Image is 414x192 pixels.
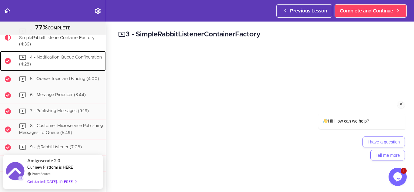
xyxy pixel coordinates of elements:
span: Our new Platform is HERE [27,165,73,170]
span: 5 - Queue Topic and Binding (4:00) [30,77,99,81]
iframe: chat widget [389,168,408,186]
div: COMPLETE [8,24,98,32]
span: Previous Lesson [290,7,327,15]
div: Get started [DATE]. It's FREE [27,178,76,185]
a: Complete and Continue [335,4,407,18]
svg: Back to course curriculum [4,7,11,15]
span: 7 - Publishing Messages (9:16) [30,109,89,113]
span: Complete and Continue [340,7,393,15]
a: ProveSource [32,171,51,176]
span: 77% [35,25,48,31]
iframe: chat widget [299,58,408,165]
img: provesource social proof notification image [6,162,24,182]
svg: Settings Menu [94,7,102,15]
span: Amigoscode 2.0 [27,157,60,164]
span: 4 - Notification Queue Configuration (4:28) [19,55,102,66]
h2: 3 - SimpleRabbitListenerContainerFactory [118,29,402,40]
a: Previous Lesson [276,4,332,18]
span: 8 - Customer Microservice Publishing Messages To Queue (5:49) [19,124,103,135]
span: 6 - Message Producer (3:44) [30,93,86,97]
span: 9 - @RabbitListener (7:08) [30,145,82,150]
span: 3 - SimpleRabbitListenerContainerFactory (4:36) [19,29,95,46]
